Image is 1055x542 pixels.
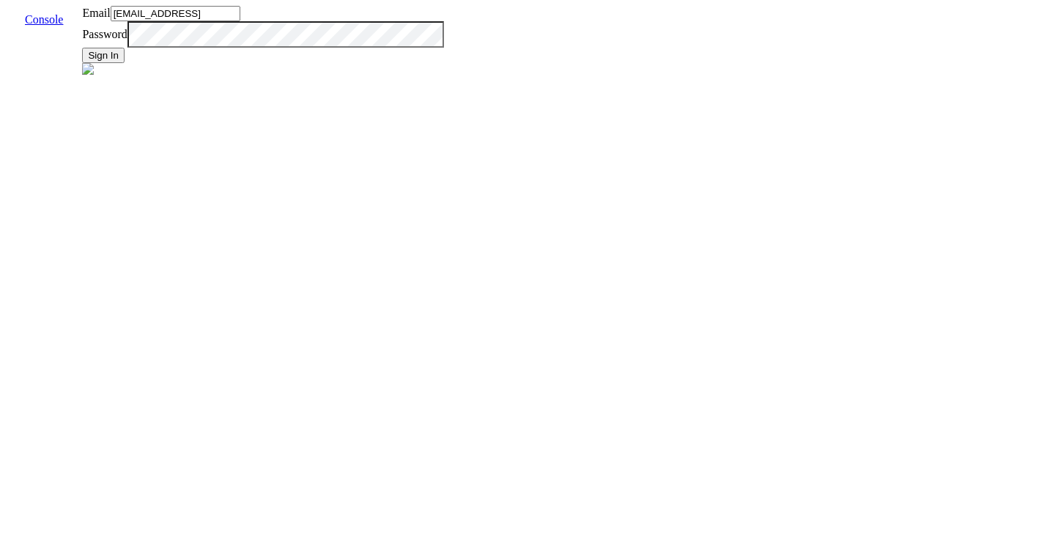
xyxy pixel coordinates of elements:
label: Password [82,28,127,40]
button: Sign In [82,48,125,63]
a: Console [13,13,75,26]
img: azure.svg [82,63,94,75]
input: Email [111,6,240,21]
label: Email [82,7,110,19]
